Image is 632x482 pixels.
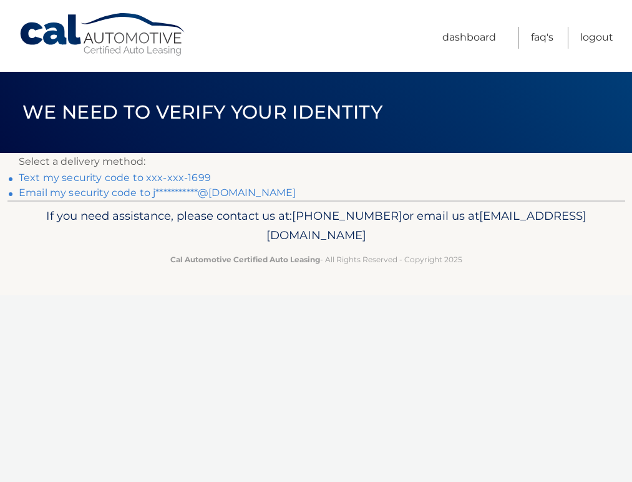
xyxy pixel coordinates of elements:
span: [PHONE_NUMBER] [292,209,402,223]
a: Text my security code to xxx-xxx-1699 [19,172,211,184]
p: Select a delivery method: [19,153,613,170]
a: FAQ's [531,27,553,49]
p: - All Rights Reserved - Copyright 2025 [26,253,606,266]
a: Cal Automotive [19,12,187,57]
p: If you need assistance, please contact us at: or email us at [26,206,606,246]
a: Dashboard [442,27,496,49]
span: We need to verify your identity [22,101,382,124]
a: Logout [580,27,613,49]
strong: Cal Automotive Certified Auto Leasing [170,255,320,264]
